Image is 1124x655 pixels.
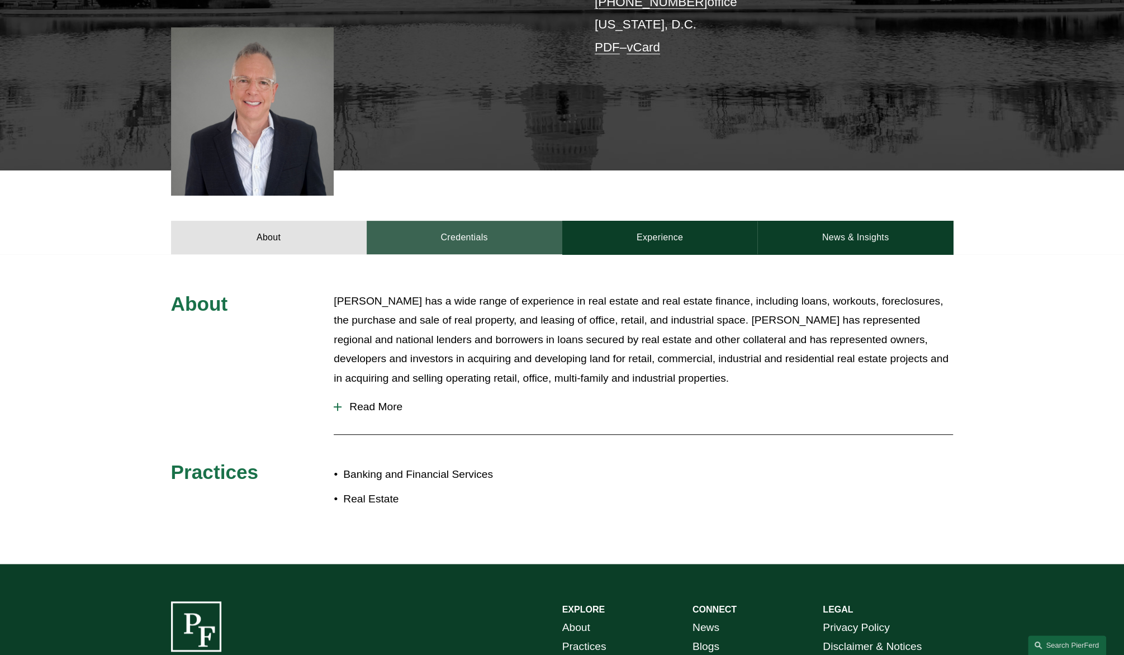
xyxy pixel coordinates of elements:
a: Experience [562,221,758,254]
a: News & Insights [757,221,953,254]
p: Real Estate [343,490,562,509]
button: Read More [334,392,953,421]
span: About [171,293,228,315]
a: PDF [595,40,620,54]
a: Privacy Policy [823,618,889,638]
a: News [693,618,719,638]
p: [PERSON_NAME] has a wide range of experience in real estate and real estate finance, including lo... [334,292,953,388]
a: Search this site [1028,635,1106,655]
a: About [562,618,590,638]
span: Read More [342,401,953,413]
p: Banking and Financial Services [343,465,562,485]
a: Credentials [367,221,562,254]
strong: CONNECT [693,605,737,614]
span: Practices [171,461,259,483]
a: About [171,221,367,254]
a: vCard [627,40,660,54]
strong: EXPLORE [562,605,605,614]
strong: LEGAL [823,605,853,614]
